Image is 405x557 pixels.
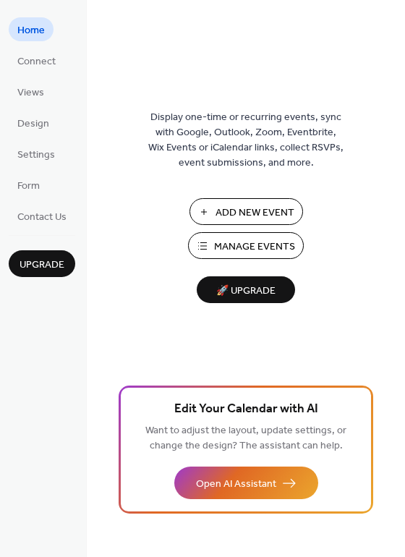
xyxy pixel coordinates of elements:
[9,250,75,277] button: Upgrade
[17,85,44,101] span: Views
[9,48,64,72] a: Connect
[17,116,49,132] span: Design
[197,276,295,303] button: 🚀 Upgrade
[17,148,55,163] span: Settings
[189,198,303,225] button: Add New Event
[145,421,346,456] span: Want to adjust the layout, update settings, or change the design? The assistant can help.
[9,173,48,197] a: Form
[17,23,45,38] span: Home
[188,232,304,259] button: Manage Events
[17,54,56,69] span: Connect
[17,179,40,194] span: Form
[148,110,344,171] span: Display one-time or recurring events, sync with Google, Outlook, Zoom, Eventbrite, Wix Events or ...
[174,399,318,420] span: Edit Your Calendar with AI
[20,258,64,273] span: Upgrade
[174,467,318,499] button: Open AI Assistant
[9,111,58,135] a: Design
[9,80,53,103] a: Views
[196,477,276,492] span: Open AI Assistant
[9,204,75,228] a: Contact Us
[9,142,64,166] a: Settings
[17,210,67,225] span: Contact Us
[214,239,295,255] span: Manage Events
[9,17,54,41] a: Home
[205,281,286,301] span: 🚀 Upgrade
[216,205,294,221] span: Add New Event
